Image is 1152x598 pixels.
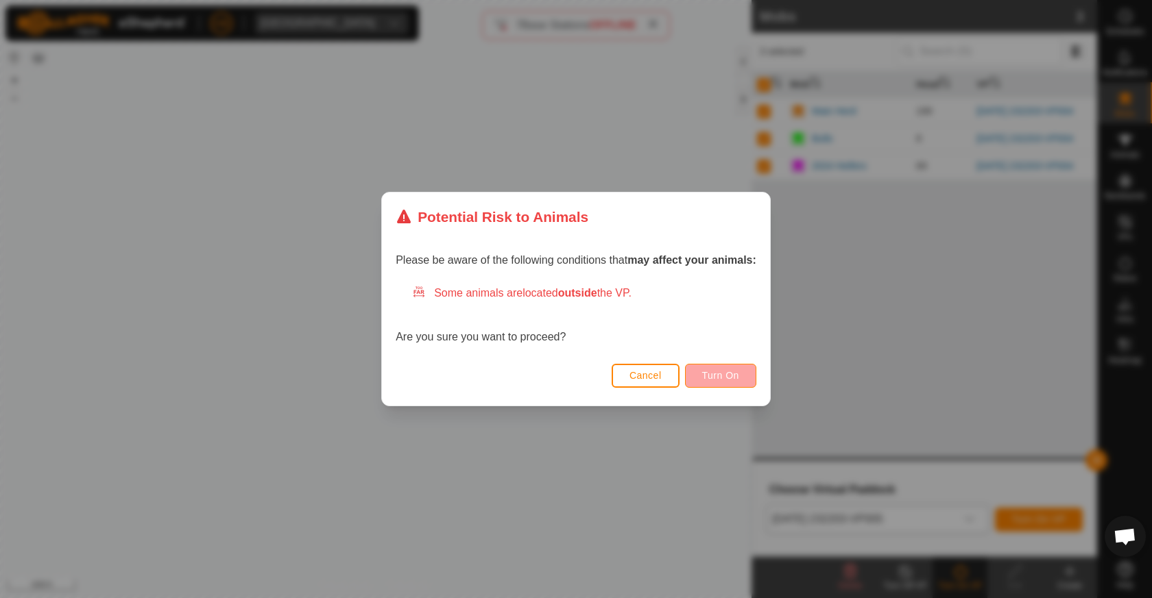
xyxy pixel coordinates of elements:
[685,364,756,388] button: Turn On
[523,287,632,299] span: located the VP.
[702,370,739,381] span: Turn On
[412,285,756,301] div: Some animals are
[396,206,588,227] div: Potential Risk to Animals
[396,285,756,345] div: Are you sure you want to proceed?
[558,287,597,299] strong: outside
[1105,516,1146,557] div: Open chat
[612,364,680,388] button: Cancel
[396,254,756,266] span: Please be aware of the following conditions that
[627,254,756,266] strong: may affect your animals:
[629,370,662,381] span: Cancel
